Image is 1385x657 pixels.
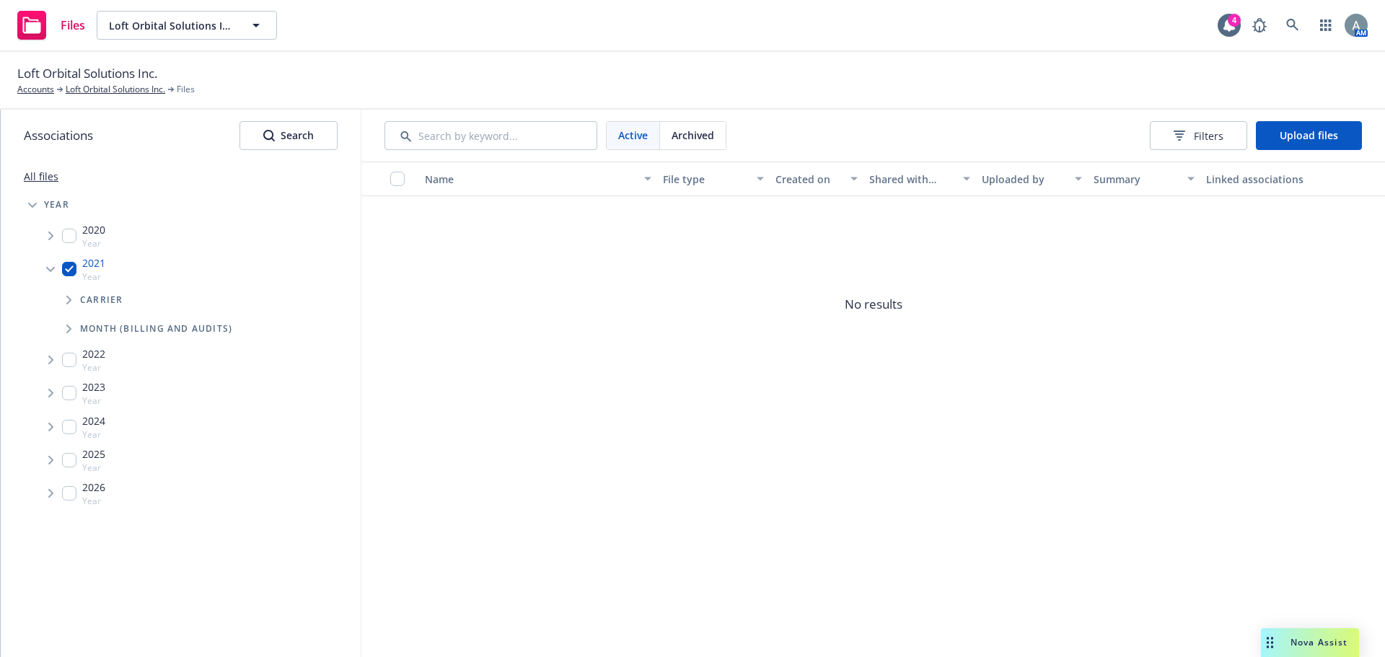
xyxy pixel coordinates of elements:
span: Year [82,237,105,250]
span: No results [361,196,1385,413]
div: Shared with client [869,172,954,187]
a: Files [12,5,91,45]
span: Year [82,361,105,374]
button: Created on [770,162,863,196]
button: Shared with client [863,162,976,196]
span: Year [82,462,105,474]
span: Year [82,428,105,441]
span: 2020 [82,222,105,237]
span: Year [82,394,105,407]
span: Archived [672,128,714,143]
span: Year [82,270,105,283]
input: Search by keyword... [384,121,597,150]
span: Year [44,200,69,209]
span: Loft Orbital Solutions Inc. [17,64,157,83]
div: Search [263,122,314,149]
span: Files [177,83,195,96]
span: Upload files [1280,128,1338,142]
input: Select all [390,172,405,186]
svg: Search [263,130,275,141]
a: Accounts [17,83,54,96]
a: Search [1278,11,1307,40]
button: SearchSearch [239,121,338,150]
span: 2023 [82,379,105,394]
a: Report a Bug [1245,11,1274,40]
a: Loft Orbital Solutions Inc. [66,83,165,96]
span: Nova Assist [1291,636,1347,648]
button: Summary [1088,162,1200,196]
button: Linked associations [1200,162,1313,196]
span: Carrier [80,296,123,304]
span: 2022 [82,346,105,361]
button: Filters [1150,121,1247,150]
div: Created on [775,172,842,187]
div: Linked associations [1206,172,1307,187]
button: Name [419,162,657,196]
div: Tree Example [1,190,361,510]
div: 4 [1228,14,1241,27]
div: Name [425,172,636,187]
span: Loft Orbital Solutions Inc. [109,18,234,33]
span: 2026 [82,480,105,495]
div: Drag to move [1261,628,1279,657]
button: Uploaded by [976,162,1089,196]
span: Active [618,128,648,143]
span: Files [61,19,85,31]
button: Loft Orbital Solutions Inc. [97,11,277,40]
span: Year [82,495,105,507]
span: Month (Billing and Audits) [80,325,232,333]
div: Uploaded by [982,172,1067,187]
div: Summary [1094,172,1179,187]
span: Filters [1174,128,1223,144]
a: Switch app [1311,11,1340,40]
button: Nova Assist [1261,628,1359,657]
span: 2021 [82,255,105,270]
span: 2025 [82,446,105,462]
button: File type [657,162,770,196]
div: File type [663,172,748,187]
span: Associations [24,126,93,145]
img: photo [1345,14,1368,37]
span: Filters [1194,128,1223,144]
span: 2024 [82,413,105,428]
a: All files [24,169,58,183]
button: Upload files [1256,121,1362,150]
